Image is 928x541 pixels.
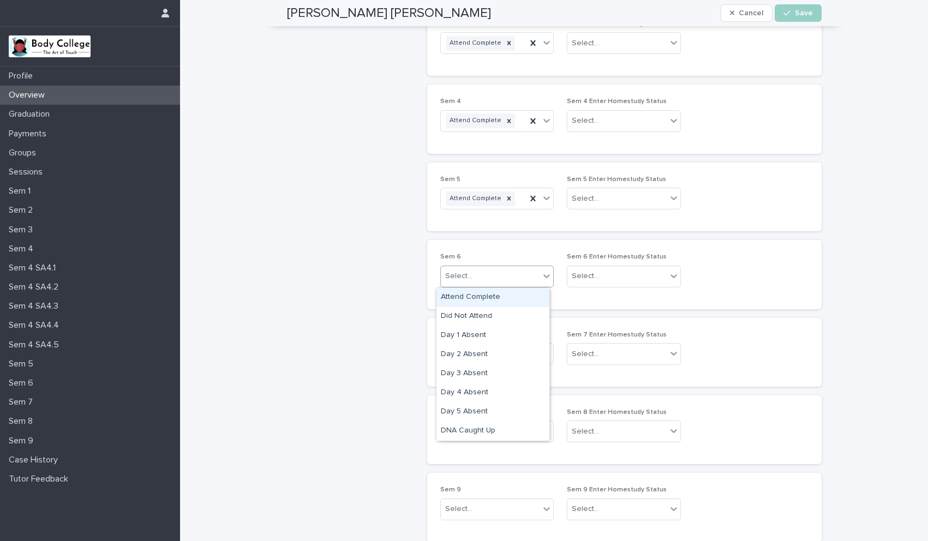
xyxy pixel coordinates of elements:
p: Payments [4,129,55,139]
p: Groups [4,148,45,158]
p: Case History [4,455,67,465]
div: Attend Complete [446,191,503,206]
span: Sem 3 Enter Homestudy Status [567,21,666,27]
span: Cancel [739,9,763,17]
div: Select... [572,348,599,360]
div: Select... [445,270,472,282]
span: Sem 4 Enter Homestudy Status [567,98,667,105]
p: Graduation [4,109,58,119]
p: Sem 6 [4,378,42,388]
div: Attend Complete [446,113,503,128]
div: Did Not Attend [436,307,549,326]
p: Sem 7 [4,397,41,407]
div: Day 4 Absent [436,383,549,402]
div: Attend Complete [436,288,549,307]
div: Select... [445,503,472,515]
p: Sem 5 [4,359,42,369]
button: Cancel [721,4,773,22]
img: xvtzy2PTuGgGH0xbwGb2 [9,35,91,57]
div: Attend Complete [446,36,503,51]
span: Sem 7 Enter Homestudy Status [567,332,667,338]
span: Sem 9 [440,486,461,493]
span: Save [795,9,813,17]
p: Sem 4 SA4.1 [4,263,64,273]
p: Sem 4 SA4.3 [4,301,67,311]
span: Sem 6 [440,254,461,260]
p: Sem 4 SA4.5 [4,340,68,350]
p: Tutor Feedback [4,474,77,484]
h2: [PERSON_NAME] [PERSON_NAME] [287,5,491,21]
span: Sem 5 [440,176,460,183]
span: Sem 9 Enter Homestudy Status [567,486,667,493]
p: Sessions [4,167,51,177]
p: Overview [4,90,53,100]
span: Sem 3 [440,21,460,27]
div: DNA Caught Up [436,422,549,441]
button: Save [775,4,821,22]
span: Sem 6 Enter Homestudy Status [567,254,667,260]
span: Sem 4 [440,98,461,105]
div: Select... [572,38,599,49]
div: Day 1 Absent [436,326,549,345]
p: Sem 4 [4,244,42,254]
span: Sem 5 Enter Homestudy Status [567,176,666,183]
div: Select... [572,270,599,282]
p: Sem 9 [4,436,42,446]
div: Day 3 Absent [436,364,549,383]
span: Sem 8 Enter Homestudy Status [567,409,667,416]
p: Sem 8 [4,416,41,426]
p: Sem 4 SA4.2 [4,282,67,292]
div: Day 5 Absent [436,402,549,422]
p: Profile [4,71,41,81]
div: Select... [572,193,599,205]
p: Sem 3 [4,225,41,235]
p: Sem 1 [4,186,39,196]
div: Day 2 Absent [436,345,549,364]
div: Select... [572,115,599,127]
div: Select... [572,503,599,515]
div: Select... [572,426,599,437]
p: Sem 4 SA4.4 [4,320,68,330]
p: Sem 2 [4,205,41,215]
